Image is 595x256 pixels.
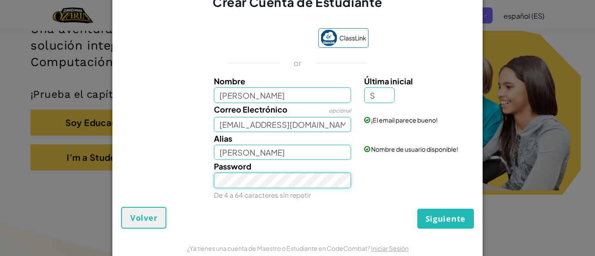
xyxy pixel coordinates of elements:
[294,58,302,68] p: or
[214,161,251,171] span: Password
[321,30,337,46] img: classlink-logo-small.png
[371,116,438,124] span: ¡El email parece bueno!
[121,207,166,229] button: Volver
[223,29,314,48] iframe: Botón de Acceder con Google
[426,213,466,224] span: Siguiente
[371,145,458,153] span: Nombre de usuario disponible!
[371,244,409,252] a: Iniciar Sesión
[329,107,351,114] span: opcional
[187,244,371,252] span: ¿Ya tienes una cuenta de Maestro o Estudiante en CodeCombat?
[364,76,413,86] span: Última inicial
[214,76,245,86] span: Nombre
[214,104,287,114] span: Correo Electrónico
[214,191,311,199] small: De 4 a 64 caracteres sin repetir
[417,209,474,229] button: Siguiente
[214,133,232,143] span: Alias
[130,213,157,223] span: Volver
[339,32,366,44] span: ClassLink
